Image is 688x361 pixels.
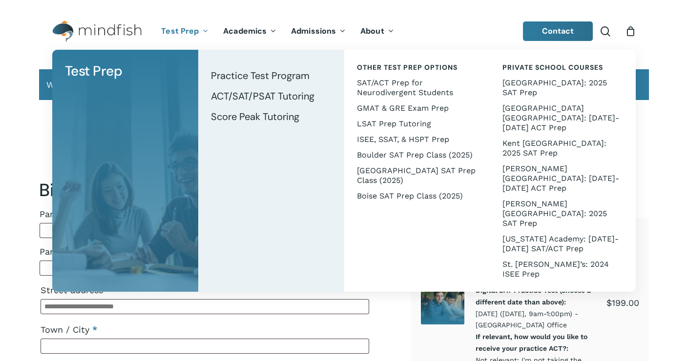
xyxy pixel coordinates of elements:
[606,298,639,308] bdi: 199.00
[41,281,369,299] label: Street address
[39,154,649,179] p: — OR —
[523,21,593,41] a: Contact
[606,298,612,308] span: $
[65,62,123,80] span: Test Prep
[106,285,111,295] abbr: required
[542,26,574,36] span: Contact
[40,205,201,223] label: Parent First Name
[161,26,199,36] span: Test Prep
[223,26,267,36] span: Academics
[216,27,284,36] a: Academics
[502,63,603,72] span: Private School Courses
[92,324,97,335] abbr: required
[500,60,626,75] a: Private School Courses
[357,63,458,72] span: Other Test Prep Options
[421,281,464,324] img: ACT SAT Pactice Test 1
[46,80,274,90] span: Worked with Mindfish before or have a coupon code?
[37,116,344,143] iframe: Secure express checkout frame
[39,179,371,201] h3: Billing details
[360,26,384,36] span: About
[62,60,188,83] a: Test Prep
[284,27,353,36] a: Admissions
[353,27,401,36] a: About
[476,331,605,355] dt: If relevant, how would you like to receive your practice ACT?:
[39,13,649,50] header: Main Menu
[154,13,401,50] nav: Main Menu
[624,297,674,347] iframe: Chatbot
[291,26,336,36] span: Admissions
[40,243,201,261] label: Parent Email Address
[476,285,605,308] dt: Digital SAT Practice Test (choose a different date than above):
[354,60,480,75] a: Other Test Prep Options
[154,27,216,36] a: Test Prep
[476,285,606,331] p: [DATE] ([DATE], 9am-1:00pm) - [GEOGRAPHIC_DATA] Office
[41,321,369,339] label: Town / City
